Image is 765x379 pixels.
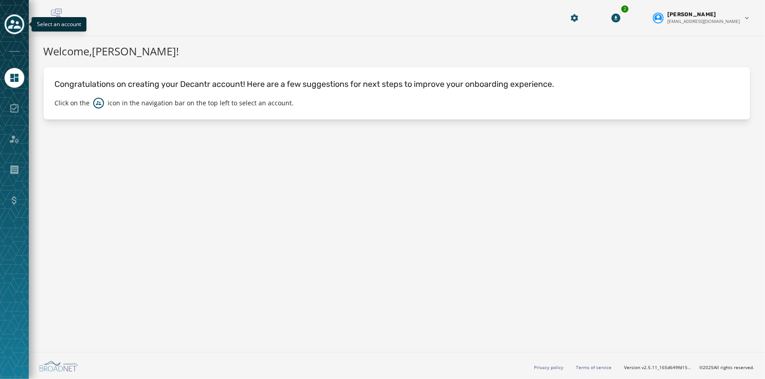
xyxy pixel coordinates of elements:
[620,5,629,14] div: 2
[642,364,692,371] span: v2.5.11_165d649fd1592c218755210ebffa1e5a55c3084e
[667,18,740,25] span: [EMAIL_ADDRESS][DOMAIN_NAME]
[699,364,754,370] span: © 2025 All rights reserved.
[534,364,563,370] a: Privacy policy
[37,20,81,28] span: Select an account
[566,10,583,26] button: Manage global settings
[5,14,24,34] button: Toggle account select drawer
[43,43,751,59] h1: Welcome, [PERSON_NAME] !
[667,11,716,18] span: [PERSON_NAME]
[608,10,624,26] button: Download Menu
[108,99,294,108] p: icon in the navigation bar on the top left to select an account.
[576,364,611,370] a: Terms of service
[624,364,692,371] span: Version
[649,7,754,28] button: User settings
[5,68,24,88] a: Navigate to Home
[54,99,90,108] p: Click on the
[54,78,739,90] p: Congratulations on creating your Decantr account! Here are a few suggestions for next steps to im...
